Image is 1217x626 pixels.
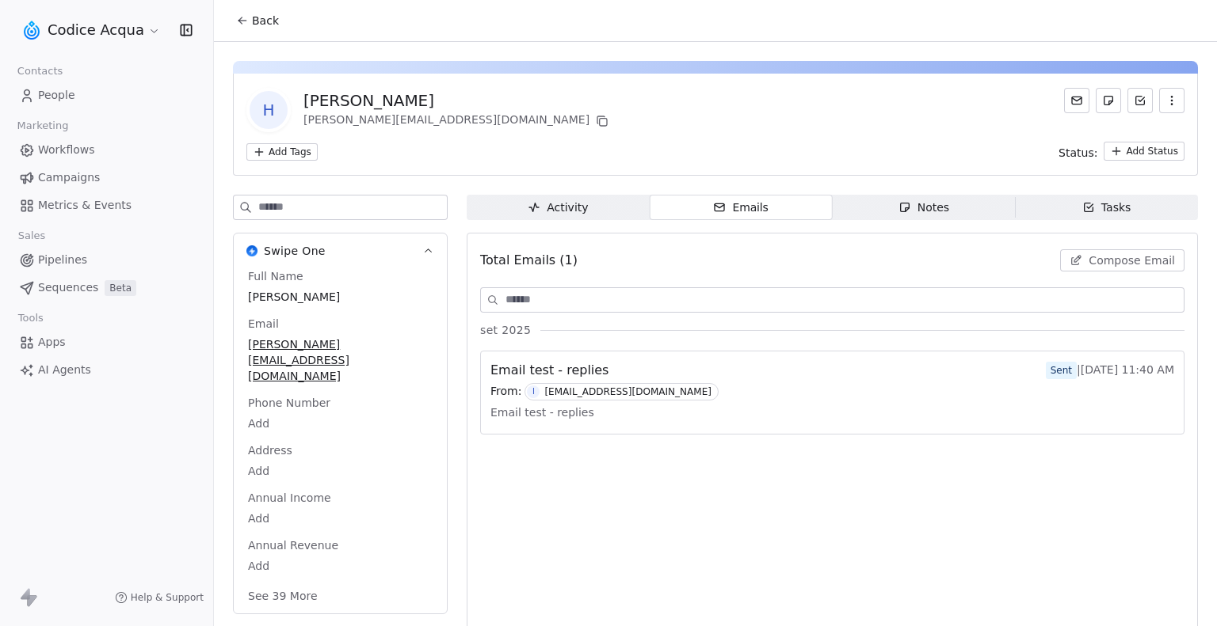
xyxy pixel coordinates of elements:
[1051,362,1072,378] div: Sent
[38,279,98,296] span: Sequences
[238,582,327,610] button: See 39 More
[1163,572,1201,610] iframe: Intercom live chat
[1059,145,1097,161] span: Status:
[11,224,52,248] span: Sales
[898,199,949,216] div: Notes
[264,243,326,259] span: Swipe One
[245,316,282,332] span: Email
[480,251,578,270] span: Total Emails (1)
[303,89,612,112] div: [PERSON_NAME]
[10,114,75,138] span: Marketing
[490,383,521,400] span: From:
[19,17,164,44] button: Codice Acqua
[48,20,144,40] span: Codice Acqua
[38,334,66,351] span: Apps
[1089,252,1175,268] span: Compose Email
[13,137,200,163] a: Workflows
[248,463,433,479] span: Add
[544,386,712,397] div: [EMAIL_ADDRESS][DOMAIN_NAME]
[234,268,447,613] div: Swipe OneSwipe One
[115,591,204,604] a: Help & Support
[1060,249,1185,271] button: Compose Email
[105,280,136,296] span: Beta
[13,82,200,108] a: People
[22,21,41,40] img: logo.png
[245,442,296,458] span: Address
[532,385,535,398] div: I
[38,87,75,104] span: People
[10,59,70,83] span: Contacts
[480,322,531,338] span: set 2025
[246,143,318,161] button: Add Tags
[246,245,258,256] img: Swipe One
[303,112,612,131] div: [PERSON_NAME][EMAIL_ADDRESS][DOMAIN_NAME]
[250,91,288,129] span: H
[11,306,50,330] span: Tools
[38,142,95,158] span: Workflows
[248,558,433,574] span: Add
[245,490,334,506] span: Annual Income
[245,537,341,553] span: Annual Revenue
[13,247,200,273] a: Pipelines
[13,275,200,301] a: SequencesBeta
[1046,362,1174,379] span: | [DATE] 11:40 AM
[131,591,204,604] span: Help & Support
[38,169,100,186] span: Campaigns
[528,199,588,216] div: Activity
[234,233,447,268] button: Swipe OneSwipe One
[252,13,279,28] span: Back
[248,510,433,526] span: Add
[1082,199,1131,216] div: Tasks
[13,165,200,191] a: Campaigns
[227,6,288,35] button: Back
[490,361,608,380] span: Email test - replies
[245,268,307,284] span: Full Name
[245,395,334,411] span: Phone Number
[1104,142,1185,161] button: Add Status
[38,252,87,268] span: Pipelines
[13,357,200,383] a: AI Agents
[13,329,200,355] a: Apps
[248,415,433,431] span: Add
[13,192,200,218] a: Metrics & Events
[490,400,594,424] span: Email test - replies
[248,336,433,384] span: [PERSON_NAME][EMAIL_ADDRESS][DOMAIN_NAME]
[38,362,91,378] span: AI Agents
[248,289,433,305] span: [PERSON_NAME]
[38,197,132,214] span: Metrics & Events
